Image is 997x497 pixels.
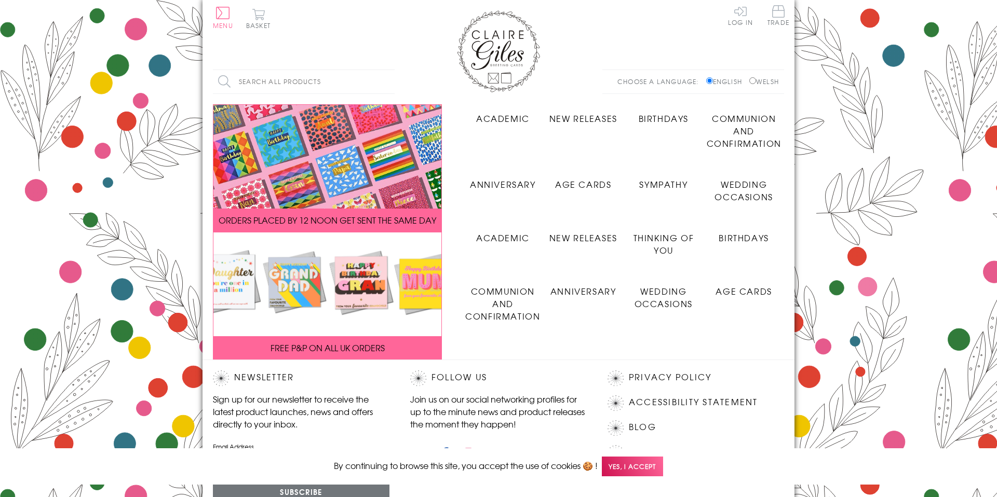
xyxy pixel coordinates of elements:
a: Contact Us [629,445,692,459]
a: Academic [463,224,543,244]
span: Academic [476,231,530,244]
span: Communion and Confirmation [707,112,782,149]
p: Choose a language: [617,77,704,86]
input: Welsh [749,77,756,84]
p: Sign up for our newsletter to receive the latest product launches, news and offers directly to yo... [213,393,389,430]
a: New Releases [543,104,624,125]
a: New Releases [543,224,624,244]
a: Anniversary [543,277,624,297]
a: Wedding Occasions [624,277,704,310]
h2: Follow Us [410,370,587,386]
span: New Releases [549,112,617,125]
label: English [706,77,747,86]
span: New Releases [549,231,617,244]
a: Blog [629,420,656,434]
span: Birthdays [639,112,689,125]
span: Sympathy [639,178,688,190]
a: Birthdays [704,224,784,244]
span: Anniversary [550,285,616,297]
input: Search [384,70,395,93]
span: Birthdays [719,231,769,244]
span: Wedding Occasions [635,285,693,310]
a: Thinking of You [624,224,704,256]
a: Age Cards [543,170,624,190]
a: Trade [767,5,789,27]
input: Search all products [213,70,395,93]
img: Claire Giles Greetings Cards [457,10,540,92]
span: Thinking of You [634,231,694,256]
span: Trade [767,5,789,25]
button: Menu [213,7,233,29]
a: Communion and Confirmation [704,104,784,149]
a: Log In [728,5,753,25]
a: Birthdays [624,104,704,125]
p: Join us on our social networking profiles for up to the minute news and product releases the mome... [410,393,587,430]
a: Privacy Policy [629,370,711,384]
a: Age Cards [704,277,784,297]
a: Communion and Confirmation [463,277,543,322]
a: Wedding Occasions [704,170,784,203]
a: Academic [463,104,543,125]
span: Yes, I accept [602,457,663,477]
a: Sympathy [624,170,704,190]
span: Communion and Confirmation [465,285,540,322]
span: Academic [476,112,530,125]
span: Age Cards [716,285,772,297]
span: Menu [213,21,233,30]
label: Email Address [213,442,389,451]
label: Welsh [749,77,779,86]
span: Wedding Occasions [715,178,773,203]
button: Basket [244,8,273,29]
a: Anniversary [463,170,543,190]
a: Accessibility Statement [629,395,758,409]
span: ORDERS PLACED BY 12 NOON GET SENT THE SAME DAY [219,214,436,226]
span: Anniversary [470,178,536,190]
h2: Newsletter [213,370,389,386]
input: English [706,77,713,84]
span: Age Cards [555,178,611,190]
span: FREE P&P ON ALL UK ORDERS [271,341,385,354]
